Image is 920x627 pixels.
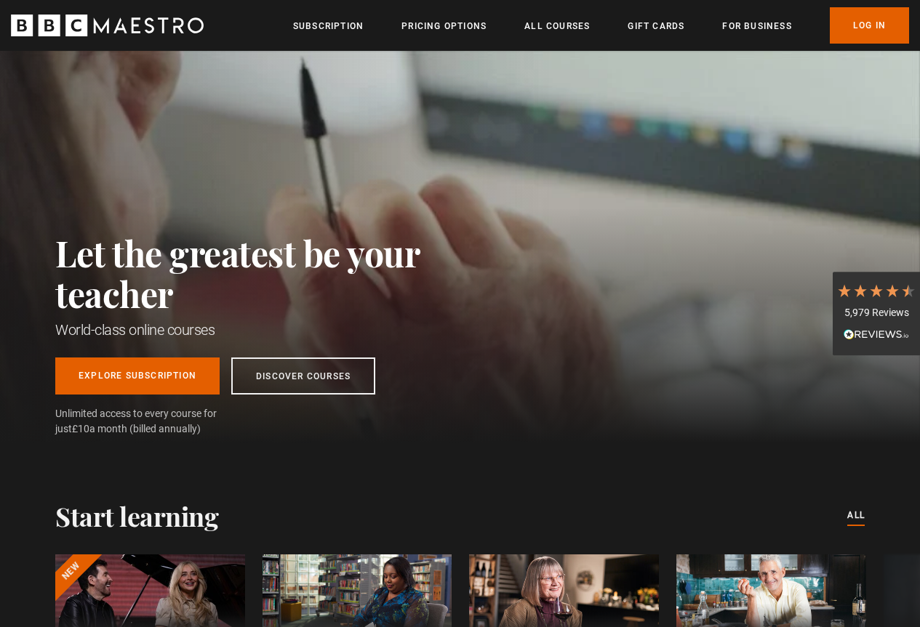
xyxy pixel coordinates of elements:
[55,501,218,531] h2: Start learning
[830,7,909,44] a: Log In
[293,19,364,33] a: Subscription
[836,283,916,299] div: 4.7 Stars
[55,357,220,395] a: Explore Subscription
[231,357,375,395] a: Discover Courses
[836,327,916,344] div: Read All Reviews
[722,19,791,33] a: For business
[55,232,484,314] h2: Let the greatest be your teacher
[11,15,204,36] svg: BBC Maestro
[844,329,909,339] img: REVIEWS.io
[847,508,865,524] a: All
[401,19,487,33] a: Pricing Options
[524,19,590,33] a: All Courses
[836,306,916,320] div: 5,979 Reviews
[72,423,89,434] span: £10
[833,272,920,356] div: 5,979 ReviewsRead All Reviews
[293,7,909,44] nav: Primary
[55,406,252,437] span: Unlimited access to every course for just a month (billed annually)
[55,320,484,340] h1: World-class online courses
[628,19,684,33] a: Gift Cards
